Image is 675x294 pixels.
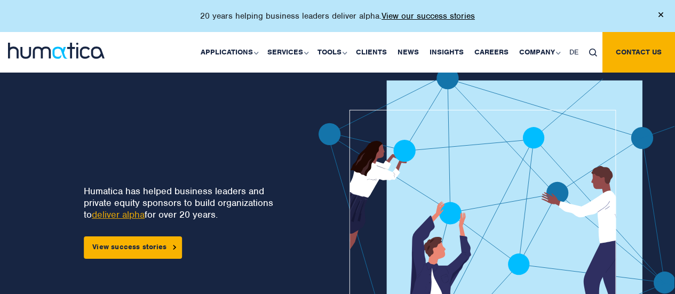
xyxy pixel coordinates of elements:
a: deliver alpha [92,209,145,220]
img: arrowicon [173,245,176,250]
a: View our success stories [382,11,475,21]
a: Services [262,32,312,73]
p: Humatica has helped business leaders and private equity sponsors to build organizations to for ov... [84,185,280,220]
a: Contact us [602,32,675,73]
p: 20 years helping business leaders deliver alpha. [200,11,475,21]
a: Applications [195,32,262,73]
a: Careers [469,32,514,73]
img: logo [8,43,105,59]
a: Insights [424,32,469,73]
a: Company [514,32,564,73]
a: Clients [351,32,392,73]
a: View success stories [84,236,182,259]
a: News [392,32,424,73]
span: DE [569,47,578,57]
a: DE [564,32,584,73]
a: Tools [312,32,351,73]
img: search_icon [589,49,597,57]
